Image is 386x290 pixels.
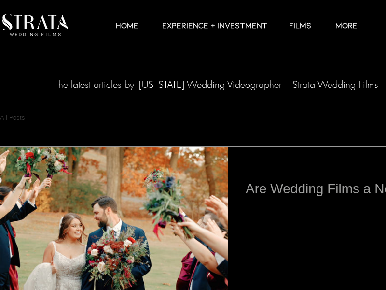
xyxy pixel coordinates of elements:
a: EXPERIENCE + INVESTMENT [150,19,277,31]
a: HOME [104,19,150,31]
span: Strata Wedding Films [292,78,378,91]
span: [US_STATE] Wedding Videographer [139,78,282,91]
a: Films [277,19,323,31]
p: HOME [111,19,143,31]
span: The latest articles by [54,78,134,91]
img: LUX STRATA TEST_edited.png [2,14,68,36]
nav: Site [92,19,381,31]
p: Films [284,19,316,31]
p: More [331,19,362,31]
p: EXPERIENCE + INVESTMENT [157,19,272,31]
